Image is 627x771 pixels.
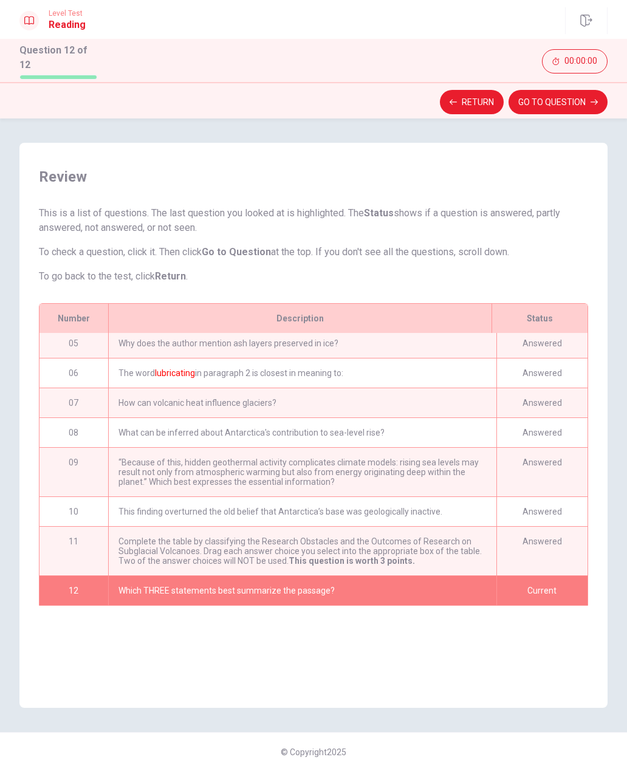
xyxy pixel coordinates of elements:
div: What can be inferred about Antarctica's contribution to sea-level rise? [108,418,496,447]
span: Level Test [49,9,86,18]
div: This finding overturned the old belief that Antarctica’s base was geologically inactive. [108,497,496,526]
button: Return [440,90,504,114]
p: To go back to the test, click . [39,269,588,284]
button: 00:00:00 [542,49,608,74]
p: To check a question, click it. Then click at the top. If you don't see all the questions, scroll ... [39,245,588,259]
div: 10 [39,497,108,526]
div: Answered [496,418,588,447]
strong: Return [155,270,186,282]
div: Which THREE statements best summarize the passage? [108,576,496,605]
span: © Copyright 2025 [281,747,346,757]
div: Answered [496,388,588,417]
div: Answered [496,329,588,358]
span: 00:00:00 [564,57,597,66]
h1: Question 12 of 12 [19,43,97,72]
font: lubricating [155,368,195,378]
div: How can volcanic heat influence glaciers? [108,388,496,417]
div: 07 [39,388,108,417]
div: Description [108,304,492,333]
button: GO TO QUESTION [509,90,608,114]
div: 08 [39,418,108,447]
strong: Status [364,207,394,219]
div: Current [496,576,588,605]
div: 05 [39,329,108,358]
div: 12 [39,576,108,605]
div: Why does the author mention ash layers preserved in ice? [108,329,496,358]
div: 11 [39,527,108,575]
div: Answered [496,448,588,496]
div: Answered [496,358,588,388]
p: This is a list of questions. The last question you looked at is highlighted. The shows if a quest... [39,206,588,235]
div: Answered [496,527,588,575]
div: 09 [39,448,108,496]
div: The word in paragraph 2 is closest in meaning to: [108,358,496,388]
h1: Reading [49,18,86,32]
div: Status [492,304,588,333]
div: 06 [39,358,108,388]
div: Answered [496,497,588,526]
div: Complete the table by classifying the Research Obstacles and the Outcomes of Research on Subglaci... [108,527,496,575]
strong: Go to Question [202,246,271,258]
b: This question is worth 3 points. [289,556,415,566]
div: “Because of this, hidden geothermal activity complicates climate models: rising sea levels may re... [108,448,496,496]
span: Review [39,167,588,187]
div: Number [39,304,108,333]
